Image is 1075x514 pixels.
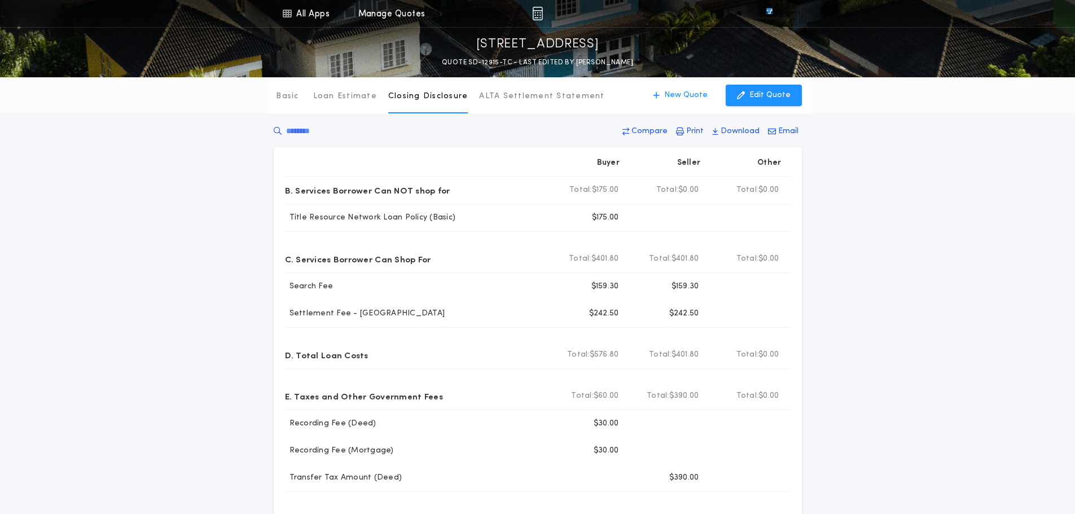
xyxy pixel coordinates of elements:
[757,157,781,169] p: Other
[285,212,456,223] p: Title Resource Network Loan Policy (Basic)
[765,121,802,142] button: Email
[589,308,619,319] p: $242.50
[594,445,619,456] p: $30.00
[569,184,592,196] b: Total:
[592,184,619,196] span: $175.00
[597,157,620,169] p: Buyer
[285,346,368,364] p: D. Total Loan Costs
[590,349,619,361] span: $576.80
[758,390,779,402] span: $0.00
[591,253,619,265] span: $401.80
[591,281,619,292] p: $159.30
[619,121,671,142] button: Compare
[594,390,619,402] span: $60.00
[672,281,699,292] p: $159.30
[673,121,707,142] button: Print
[592,212,619,223] p: $175.00
[778,126,798,137] p: Email
[276,91,299,102] p: Basic
[721,126,760,137] p: Download
[758,253,779,265] span: $0.00
[388,91,468,102] p: Closing Disclosure
[758,184,779,196] span: $0.00
[285,250,431,268] p: C. Services Borrower Can Shop For
[736,390,759,402] b: Total:
[678,184,699,196] span: $0.00
[285,181,450,199] p: B. Services Borrower Can NOT shop for
[736,184,759,196] b: Total:
[664,90,708,101] p: New Quote
[647,390,669,402] b: Total:
[594,418,619,429] p: $30.00
[726,85,802,106] button: Edit Quote
[672,349,699,361] span: $401.80
[567,349,590,361] b: Total:
[569,253,591,265] b: Total:
[656,184,679,196] b: Total:
[631,126,668,137] p: Compare
[669,472,699,484] p: $390.00
[285,472,402,484] p: Transfer Tax Amount (Deed)
[571,390,594,402] b: Total:
[532,7,543,20] img: img
[745,8,793,19] img: vs-icon
[479,91,604,102] p: ALTA Settlement Statement
[758,349,779,361] span: $0.00
[749,90,791,101] p: Edit Quote
[649,349,672,361] b: Total:
[669,308,699,319] p: $242.50
[285,308,445,319] p: Settlement Fee - [GEOGRAPHIC_DATA]
[642,85,719,106] button: New Quote
[476,36,599,54] p: [STREET_ADDRESS]
[672,253,699,265] span: $401.80
[677,157,701,169] p: Seller
[686,126,704,137] p: Print
[285,387,443,405] p: E. Taxes and Other Government Fees
[649,253,672,265] b: Total:
[285,445,394,456] p: Recording Fee (Mortgage)
[709,121,763,142] button: Download
[669,390,699,402] span: $390.00
[442,57,633,68] p: QUOTE SD-12915-TC - LAST EDITED BY [PERSON_NAME]
[736,253,759,265] b: Total:
[285,281,334,292] p: Search Fee
[313,91,377,102] p: Loan Estimate
[285,418,376,429] p: Recording Fee (Deed)
[736,349,759,361] b: Total:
